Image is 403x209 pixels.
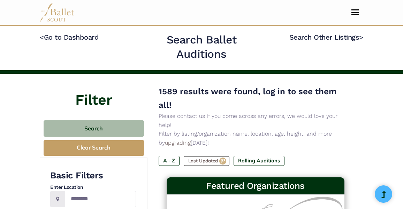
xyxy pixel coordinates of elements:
[172,180,339,192] h3: Featured Organizations
[40,33,99,41] a: <Go to Dashboard
[234,156,284,166] label: Rolling Auditions
[40,33,44,41] code: <
[159,129,352,147] p: Filter by listing/organization name, location, age, height, and more by [DATE]!
[142,33,260,61] h2: Search Ballet Auditions
[159,112,352,129] p: Please contact us if you come across any errors, we would love your help!
[65,191,136,207] input: Location
[289,33,363,41] a: Search Other Listings>
[40,74,147,110] h4: Filter
[50,170,136,182] h3: Basic Filters
[359,33,363,41] code: >
[44,140,144,156] button: Clear Search
[50,184,136,191] h4: Enter Location
[159,156,180,166] label: A - Z
[184,156,229,166] label: Last Updated
[165,139,191,146] a: upgrading
[159,87,337,110] span: 1589 results were found, log in to see them all!
[44,120,144,137] button: Search
[347,9,363,16] button: Toggle navigation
